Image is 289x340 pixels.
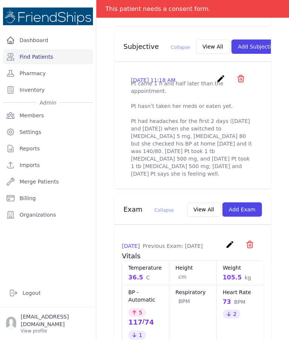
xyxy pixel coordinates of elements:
i: create [216,74,225,83]
a: Pharmacy [3,66,93,81]
span: Admin [37,99,59,106]
dt: Weight [223,264,257,272]
a: Merge Patients [3,174,93,189]
a: Reports [3,141,93,156]
span: Collapse [155,208,174,213]
dt: BP - Automatic [128,288,163,304]
a: [EMAIL_ADDRESS][DOMAIN_NAME] View profile [6,313,90,334]
a: Members [3,108,93,123]
p: View profile [21,328,90,334]
h3: Exam [123,205,174,214]
dt: Temperature [128,264,163,272]
div: / [128,317,163,328]
span: Collapse [171,45,190,50]
div: 36.5 [128,273,163,282]
a: create [216,77,227,85]
span: kg [245,274,251,281]
a: create [225,243,236,250]
span: Previous Exam: [DATE] [143,243,202,249]
button: Add Exam [222,202,262,217]
a: Find Patients [3,49,93,64]
dt: Heart Rate [223,288,257,296]
dt: Height [175,264,210,272]
button: View All [187,202,221,217]
div: 1 [128,331,146,340]
span: BPM [178,297,190,305]
span: BPM [234,298,245,306]
p: [DATE] 11:18 AM [131,76,175,84]
i: create [225,240,234,249]
a: Dashboard [3,33,93,48]
a: Imports [3,158,93,173]
span: cm [178,273,186,281]
span: C [146,274,150,281]
div: 117 [128,317,143,328]
a: Inventory [3,82,93,97]
dt: Respiratory [175,288,210,296]
div: 5 [128,308,146,317]
p: Pt came 1 h and half later than the appointment. Pt hasn’t taken her meds or eaten yet. Pt had he... [131,80,254,178]
div: 2 [223,310,240,319]
button: Add Subjective [231,39,284,54]
img: Medical Missions EMR [3,8,93,25]
div: 105.5 [223,273,257,282]
div: 74 [144,317,154,328]
p: [DATE] [122,242,203,250]
a: Settings [3,124,93,140]
a: Billing [3,191,93,206]
h3: Subjective [123,42,190,51]
a: Organizations [3,207,93,222]
button: View All [196,39,230,54]
a: Logout [6,285,90,301]
span: Vitals [122,252,140,260]
div: 73 [223,297,257,307]
p: [EMAIL_ADDRESS][DOMAIN_NAME] [21,313,90,328]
